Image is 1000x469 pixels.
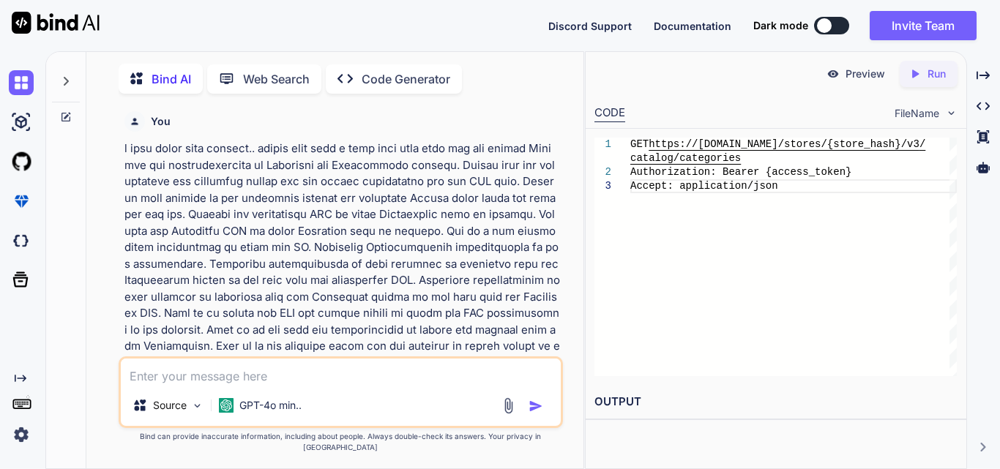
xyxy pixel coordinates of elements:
span: Dark mode [753,18,808,33]
span: https://[DOMAIN_NAME]/stores/{store_hash}/v3 [649,138,919,150]
img: icon [529,399,543,413]
img: GPT-4o mini [219,398,234,413]
h2: OUTPUT [586,385,966,419]
span: Documentation [654,20,731,32]
p: Bind can provide inaccurate information, including about people. Always double-check its answers.... [119,431,563,453]
img: chevron down [945,107,958,119]
p: l ipsu dolor sita consect.. adipis elit sedd e temp inci utla etdo mag ali enimad Minimve qui nos... [124,140,560,371]
span: Accept: application/json [630,180,778,192]
button: Discord Support [548,18,632,34]
img: darkCloudIdeIcon [9,228,34,253]
p: Source [153,398,187,413]
img: preview [827,67,840,80]
div: 3 [594,179,611,193]
p: Bind AI [152,70,191,88]
span: catalog/categories [630,152,741,164]
p: Code Generator [362,70,450,88]
div: CODE [594,105,625,122]
button: Documentation [654,18,731,34]
img: premium [9,189,34,214]
span: / [919,138,925,150]
img: Bind AI [12,12,100,34]
img: githubLight [9,149,34,174]
h6: You [151,114,171,129]
span: FileName [895,106,939,121]
p: GPT-4o min.. [239,398,302,413]
span: GET [630,138,649,150]
button: Invite Team [870,11,977,40]
p: Web Search [243,70,310,88]
img: Pick Models [191,399,204,412]
div: 1 [594,138,611,151]
div: 2 [594,165,611,179]
p: Preview [846,67,885,81]
span: Discord Support [548,20,632,32]
img: ai-studio [9,110,34,135]
img: chat [9,70,34,95]
img: settings [9,422,34,447]
p: Run [928,67,946,81]
img: attachment [500,397,517,414]
span: Authorization: Bearer {access_token} [630,166,851,178]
